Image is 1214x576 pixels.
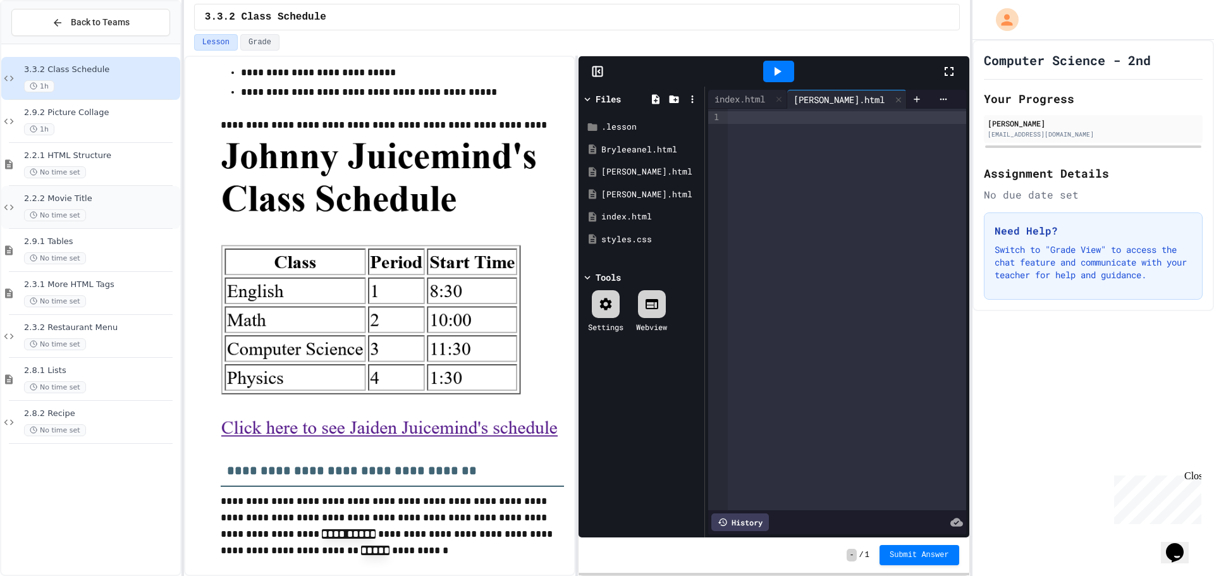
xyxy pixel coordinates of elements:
span: Submit Answer [890,550,949,560]
div: Chat with us now!Close [5,5,87,80]
div: [EMAIL_ADDRESS][DOMAIN_NAME] [988,130,1199,139]
span: 2.2.2 Movie Title [24,193,178,204]
span: 3.3.2 Class Schedule [205,9,326,25]
div: Files [596,92,621,106]
div: [PERSON_NAME].html [787,90,907,109]
span: 1 [865,550,869,560]
span: No time set [24,209,86,221]
div: Settings [588,321,623,333]
span: 2.3.1 More HTML Tags [24,279,178,290]
button: Lesson [194,34,238,51]
div: styles.css [601,233,700,246]
div: My Account [983,5,1022,34]
h2: Your Progress [984,90,1203,107]
h1: Computer Science - 2nd [984,51,1151,69]
iframe: chat widget [1161,525,1201,563]
div: .lesson [601,121,700,133]
span: 2.8.1 Lists [24,365,178,376]
span: No time set [24,295,86,307]
span: Back to Teams [71,16,130,29]
div: [PERSON_NAME].html [601,166,700,178]
span: No time set [24,166,86,178]
div: index.html [708,90,787,109]
div: No due date set [984,187,1203,202]
span: 2.3.2 Restaurant Menu [24,322,178,333]
span: 2.9.2 Picture Collage [24,107,178,118]
span: 1h [24,80,54,92]
div: 1 [708,111,721,124]
span: 2.2.1 HTML Structure [24,150,178,161]
div: Webview [636,321,667,333]
div: index.html [601,211,700,223]
iframe: chat widget [1109,470,1201,524]
div: [PERSON_NAME] [988,118,1199,129]
div: Tools [596,271,621,284]
span: No time set [24,252,86,264]
button: Submit Answer [880,545,959,565]
span: No time set [24,424,86,436]
span: No time set [24,338,86,350]
span: No time set [24,381,86,393]
h2: Assignment Details [984,164,1203,182]
span: / [859,550,864,560]
p: Switch to "Grade View" to access the chat feature and communicate with your teacher for help and ... [995,243,1192,281]
button: Grade [240,34,279,51]
span: 1h [24,123,54,135]
button: Back to Teams [11,9,170,36]
h3: Need Help? [995,223,1192,238]
div: [PERSON_NAME].html [601,188,700,201]
span: - [847,549,856,561]
span: 2.9.1 Tables [24,236,178,247]
div: Bryleeanel.html [601,144,700,156]
div: index.html [708,92,771,106]
div: [PERSON_NAME].html [787,93,891,106]
span: 3.3.2 Class Schedule [24,64,178,75]
span: 2.8.2 Recipe [24,408,178,419]
div: History [711,513,769,531]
